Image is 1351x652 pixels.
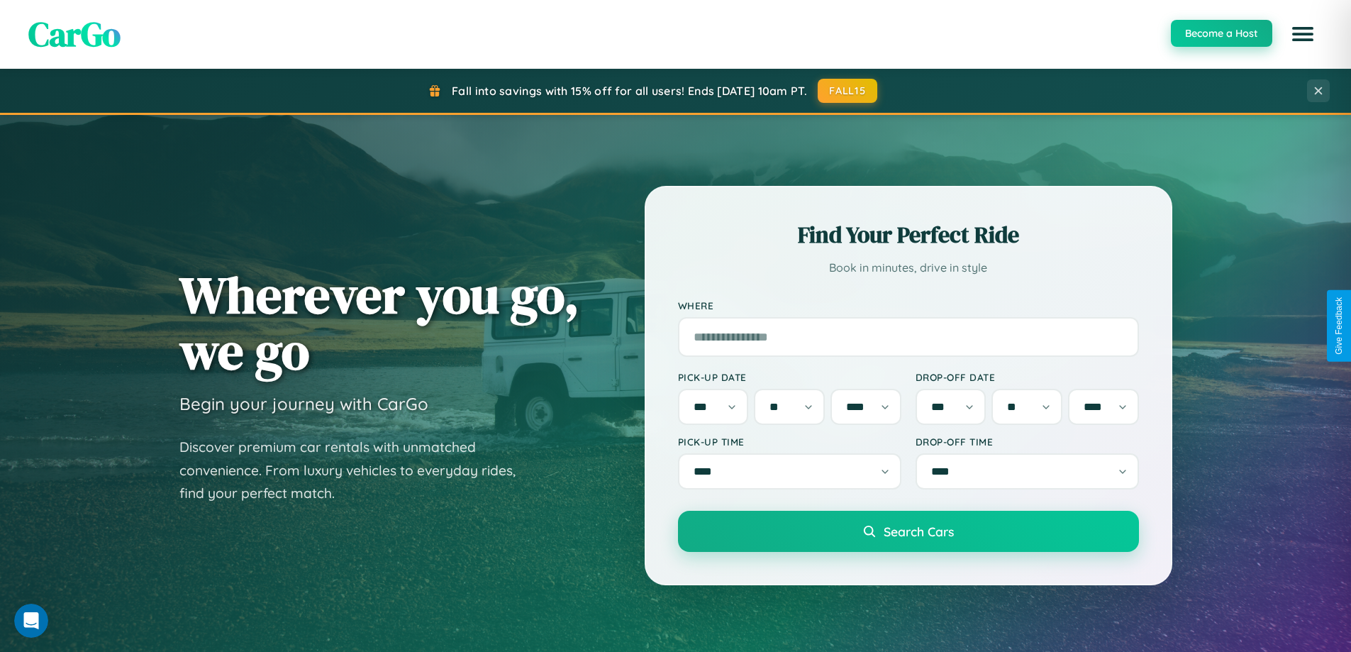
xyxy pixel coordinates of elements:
p: Discover premium car rentals with unmatched convenience. From luxury vehicles to everyday rides, ... [179,436,534,505]
span: Search Cars [884,524,954,539]
button: Become a Host [1171,20,1272,47]
label: Drop-off Time [916,436,1139,448]
iframe: Intercom live chat [14,604,48,638]
button: Open menu [1283,14,1323,54]
label: Pick-up Time [678,436,901,448]
label: Drop-off Date [916,371,1139,383]
div: Give Feedback [1334,297,1344,355]
span: Fall into savings with 15% off for all users! Ends [DATE] 10am PT. [452,84,807,98]
label: Pick-up Date [678,371,901,383]
h1: Wherever you go, we go [179,267,579,379]
span: CarGo [28,11,121,57]
h3: Begin your journey with CarGo [179,393,428,414]
label: Where [678,299,1139,311]
button: Search Cars [678,511,1139,552]
p: Book in minutes, drive in style [678,258,1139,278]
button: FALL15 [818,79,877,103]
h2: Find Your Perfect Ride [678,219,1139,250]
